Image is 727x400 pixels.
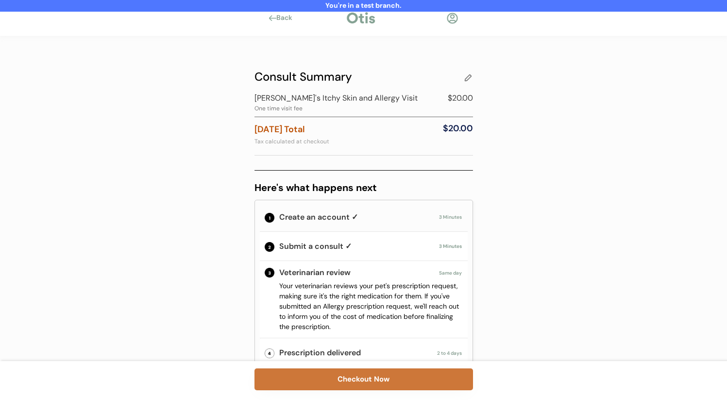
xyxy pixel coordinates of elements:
[254,122,424,138] div: [DATE] Total
[424,92,473,104] div: $20.00
[279,241,425,252] div: Submit a consult ✓
[425,243,462,250] div: 3 Minutes
[424,122,473,135] div: $20.00
[254,180,473,195] div: Here's what happens next
[425,269,462,277] div: Same day
[279,347,437,359] div: Prescription delivered
[276,13,298,23] div: Back
[254,105,305,111] div: One time visit fee
[279,267,425,278] div: Veterinarian review
[254,368,473,390] button: Checkout Now
[254,68,463,86] div: Consult Summary
[254,92,420,104] div: [PERSON_NAME]'s Itchy Skin and Allergy Visit
[437,349,462,357] div: 2 to 4 days
[254,138,352,146] div: Tax calculated at checkout
[279,281,462,332] div: Your veterinarian reviews your pet's prescription request, making sure it's the right medication ...
[279,211,425,223] div: Create an account ✓
[425,213,462,221] div: 3 Minutes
